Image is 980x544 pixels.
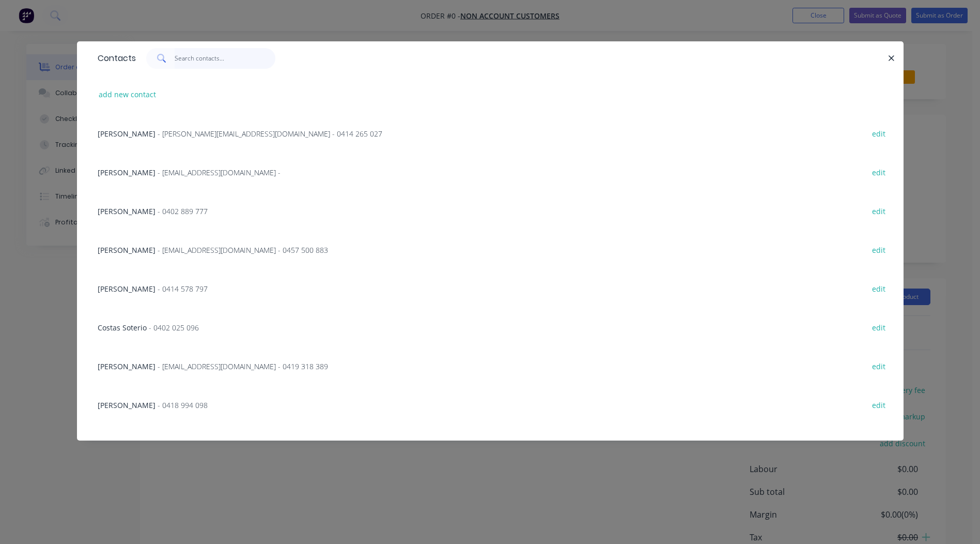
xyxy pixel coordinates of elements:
[98,323,147,333] span: Costas Soterio
[158,129,382,139] span: - [PERSON_NAME][EMAIL_ADDRESS][DOMAIN_NAME] - 0414 265 027
[867,126,891,140] button: edit
[149,323,199,333] span: - 0402 025 096
[98,206,155,216] span: [PERSON_NAME]
[158,206,208,216] span: - 0402 889 777
[175,48,275,69] input: Search contacts...
[92,42,136,75] div: Contacts
[867,243,891,256] button: edit
[98,245,155,255] span: [PERSON_NAME]
[867,320,891,334] button: edit
[98,129,155,139] span: [PERSON_NAME]
[158,284,208,294] span: - 0414 578 797
[158,400,208,410] span: - 0418 994 098
[867,204,891,218] button: edit
[98,361,155,371] span: [PERSON_NAME]
[867,436,891,450] button: edit
[158,361,328,371] span: - [EMAIL_ADDRESS][DOMAIN_NAME] - 0419 318 389
[98,400,155,410] span: [PERSON_NAME]
[98,284,155,294] span: [PERSON_NAME]
[158,245,328,255] span: - [EMAIL_ADDRESS][DOMAIN_NAME] - 0457 500 883
[94,87,162,101] button: add new contact
[98,168,155,177] span: [PERSON_NAME]
[867,398,891,412] button: edit
[158,168,281,177] span: - [EMAIL_ADDRESS][DOMAIN_NAME] -
[867,165,891,179] button: edit
[98,439,155,449] span: [PERSON_NAME]
[867,281,891,295] button: edit
[158,439,328,449] span: - [EMAIL_ADDRESS][DOMAIN_NAME] - 0400 111 222
[867,359,891,373] button: edit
